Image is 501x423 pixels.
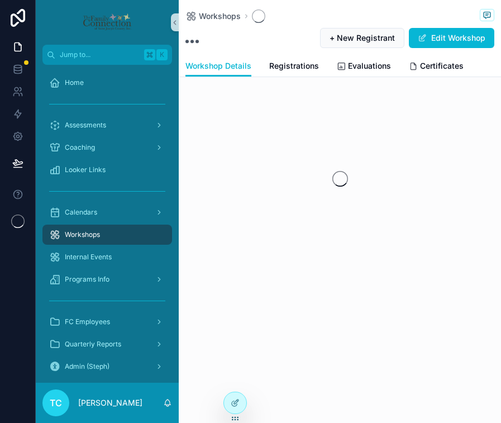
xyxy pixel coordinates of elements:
span: K [158,50,166,59]
span: FC Employees [65,317,110,326]
a: Programs Info [42,269,172,289]
span: Evaluations [348,60,391,72]
a: Coaching [42,137,172,158]
a: Looker Links [42,160,172,180]
span: Assessments [65,121,106,130]
button: Jump to...K [42,45,172,65]
a: Calendars [42,202,172,222]
span: Programs Info [65,275,109,284]
span: Admin (Steph) [65,362,109,371]
span: Jump to... [60,50,140,59]
span: Coaching [65,143,95,152]
button: + New Registrant [320,28,404,48]
span: Looker Links [65,165,106,174]
span: + New Registrant [330,32,395,44]
span: Certificates [420,60,464,72]
a: Workshops [185,11,241,22]
a: FC Employees [42,312,172,332]
a: Assessments [42,115,172,135]
a: Admin (Steph) [42,357,172,377]
span: Workshop Details [185,60,251,72]
div: scrollable content [36,65,179,383]
a: Registrations [269,56,319,78]
span: Calendars [65,208,97,217]
span: Registrations [269,60,319,72]
a: Quarterly Reports [42,334,172,354]
span: Internal Events [65,253,112,262]
span: TC [50,396,62,410]
a: Certificates [409,56,464,78]
p: [PERSON_NAME] [78,397,142,408]
span: Workshops [65,230,100,239]
a: Workshops [42,225,172,245]
button: Edit Workshop [409,28,494,48]
span: Quarterly Reports [65,340,121,349]
a: Evaluations [337,56,391,78]
span: Workshops [199,11,241,22]
a: Internal Events [42,247,172,267]
span: Home [65,78,84,87]
img: App logo [82,13,132,31]
a: Workshop Details [185,56,251,77]
a: Home [42,73,172,93]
